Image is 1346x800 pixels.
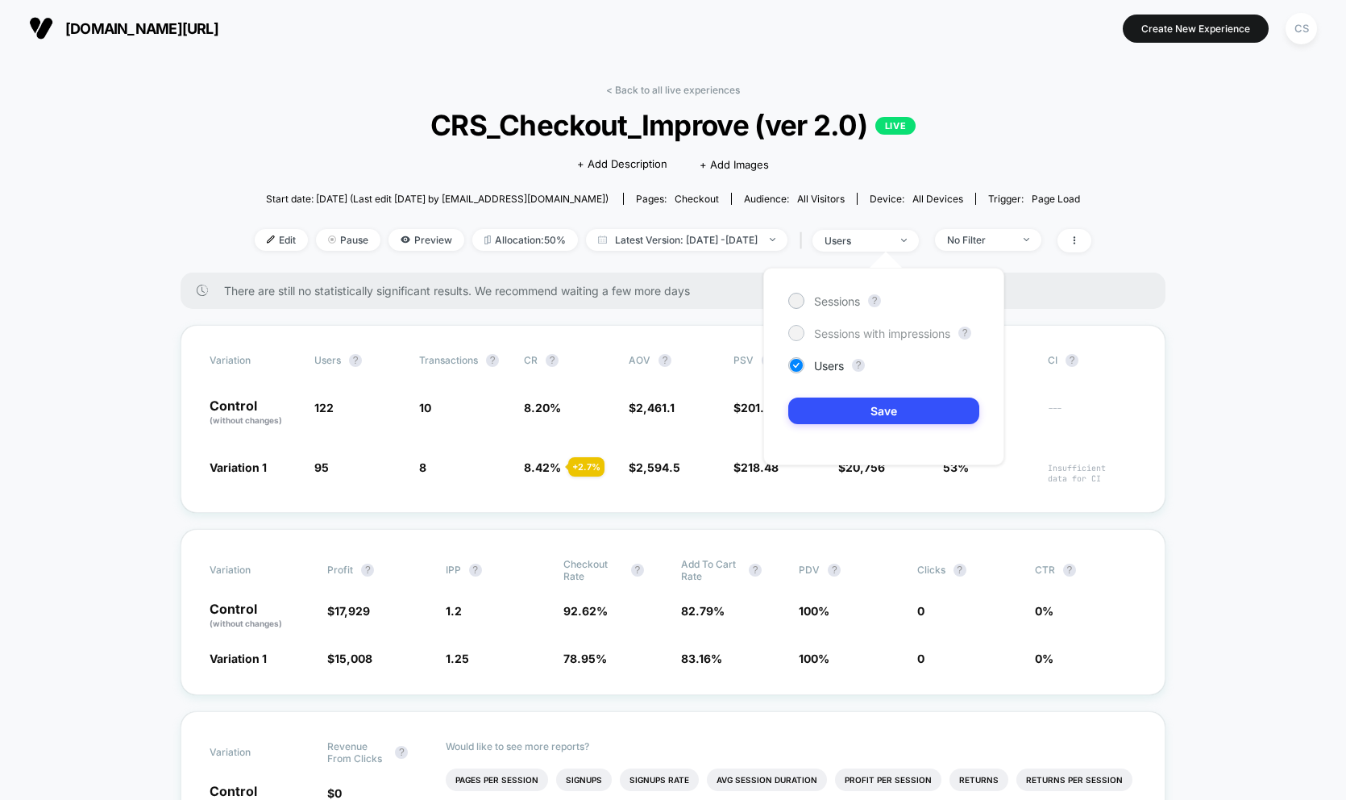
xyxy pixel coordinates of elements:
[327,564,353,576] span: Profit
[681,652,722,665] span: 83.16 %
[586,229,787,251] span: Latest Version: [DATE] - [DATE]
[1035,604,1053,618] span: 0 %
[814,327,950,340] span: Sessions with impressions
[446,769,548,791] li: Pages Per Session
[606,84,740,96] a: < Back to all live experiences
[796,229,812,252] span: |
[868,294,881,307] button: ?
[835,769,941,791] li: Profit Per Session
[1024,238,1029,241] img: end
[314,401,334,415] span: 122
[316,229,380,251] span: Pause
[700,158,769,171] span: + Add Images
[949,769,1008,791] li: Returns
[327,604,370,618] span: $
[361,564,374,577] button: ?
[749,564,762,577] button: ?
[799,604,829,618] span: 100 %
[741,401,778,415] span: 201.73
[958,327,971,340] button: ?
[419,354,478,366] span: Transactions
[1123,15,1269,43] button: Create New Experience
[707,769,827,791] li: Avg Session Duration
[681,558,741,582] span: Add To Cart Rate
[334,652,372,665] span: 15,008
[419,460,426,474] span: 8
[681,604,725,618] span: 82.79 %
[901,239,907,242] img: end
[744,193,845,205] div: Audience:
[620,769,699,791] li: Signups Rate
[1032,193,1080,205] span: Page Load
[797,193,845,205] span: All Visitors
[446,652,469,665] span: 1.25
[1281,12,1322,45] button: CS
[733,460,779,474] span: $
[446,740,1137,752] p: Would like to see more reports?
[297,108,1049,142] span: CRS_Checkout_Improve (ver 2.0)
[912,193,963,205] span: all devices
[828,564,841,577] button: ?
[799,652,829,665] span: 100 %
[524,354,538,366] span: CR
[255,229,308,251] span: Edit
[327,740,387,765] span: Revenue From Clicks
[65,20,218,37] span: [DOMAIN_NAME][URL]
[577,156,667,173] span: + Add Description
[852,359,865,372] button: ?
[733,354,754,366] span: PSV
[631,564,644,577] button: ?
[524,401,561,415] span: 8.20 %
[210,602,311,630] p: Control
[314,460,329,474] span: 95
[825,235,889,247] div: users
[469,564,482,577] button: ?
[1016,769,1132,791] li: Returns Per Session
[266,193,609,205] span: Start date: [DATE] (Last edit [DATE] by [EMAIL_ADDRESS][DOMAIN_NAME])
[917,564,945,576] span: Clicks
[328,235,336,244] img: end
[568,457,604,477] div: + 2.7 %
[210,415,282,425] span: (without changes)
[472,229,578,251] span: Allocation: 50%
[1286,13,1317,44] div: CS
[636,460,680,474] span: 2,594.5
[419,401,431,415] span: 10
[210,354,298,367] span: Variation
[210,619,282,628] span: (without changes)
[563,558,623,582] span: Checkout Rate
[875,117,916,135] p: LIVE
[210,740,298,765] span: Variation
[1048,463,1136,484] span: Insufficient data for CI
[446,564,461,576] span: IPP
[629,354,650,366] span: AOV
[953,564,966,577] button: ?
[24,15,223,41] button: [DOMAIN_NAME][URL]
[799,564,820,576] span: PDV
[327,652,372,665] span: $
[29,16,53,40] img: Visually logo
[314,354,341,366] span: users
[210,652,267,665] span: Variation 1
[629,401,675,415] span: $
[1035,564,1055,576] span: CTR
[1066,354,1078,367] button: ?
[556,769,612,791] li: Signups
[770,238,775,241] img: end
[598,235,607,244] img: calendar
[210,399,298,427] p: Control
[563,652,607,665] span: 78.95 %
[446,604,462,618] span: 1.2
[636,193,719,205] div: Pages:
[486,354,499,367] button: ?
[210,460,267,474] span: Variation 1
[546,354,559,367] button: ?
[327,786,342,800] span: $
[210,558,298,582] span: Variation
[1048,354,1136,367] span: CI
[349,354,362,367] button: ?
[857,193,975,205] span: Device:
[658,354,671,367] button: ?
[636,401,675,415] span: 2,461.1
[629,460,680,474] span: $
